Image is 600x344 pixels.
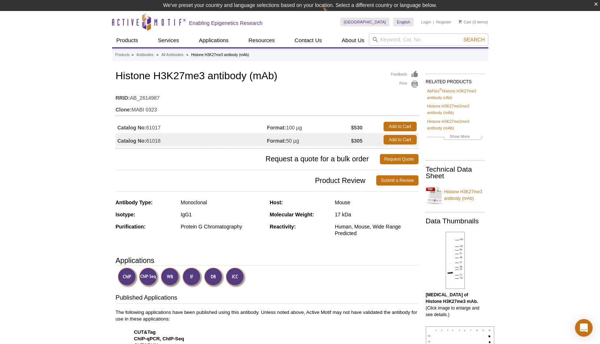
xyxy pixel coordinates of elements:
[161,52,183,58] a: All Antibodies
[433,18,434,26] li: |
[335,199,418,206] div: Mouse
[290,33,326,47] a: Contact Us
[191,53,249,57] li: Histone H3K27me3 antibody (mAb)
[427,88,483,101] a: AbFlex®Histone H3K27me3 antibody (rAb)
[335,211,418,218] div: 17 kDa
[267,124,286,131] strong: Format:
[116,255,418,266] h3: Applications
[136,52,154,58] a: Antibodies
[427,103,483,116] a: Histone H3K27me2me3 antibody (mAb)
[154,33,184,47] a: Services
[426,292,478,304] b: [MEDICAL_DATA] of Histone H3K27me3 mAb.
[335,223,418,237] div: Human, Mouse, Wide Range Predicted
[391,70,418,78] a: Feedback
[439,88,442,91] sup: ®
[426,73,485,87] h2: RELATED PRODUCTS
[270,200,283,205] strong: Host:
[393,18,414,26] a: English
[351,138,362,144] strong: $305
[181,211,264,218] div: IgG1
[139,267,159,288] img: ChIP-Seq Validated
[116,70,418,83] h1: Histone H3K27me3 antibody (mAb)
[244,33,279,47] a: Resources
[575,319,593,337] div: Open Intercom Messenger
[426,166,485,179] h2: Technical Data Sheet
[181,199,264,206] div: Monoclonal
[459,18,488,26] li: (0 items)
[426,292,485,318] p: (Click image to enlarge and see details.)
[459,20,462,23] img: Your Cart
[118,138,147,144] strong: Catalog No:
[112,33,143,47] a: Products
[189,20,263,26] h2: Enabling Epigenetics Research
[376,175,418,186] a: Submit a Review
[116,120,267,133] td: 61017
[116,154,380,164] span: Request a quote for a bulk order
[182,267,202,288] img: Immunofluorescence Validated
[181,223,264,230] div: Protein G Chromatography
[384,122,417,131] a: Add to Cart
[157,53,159,57] li: »
[369,33,488,46] input: Keyword, Cat. No.
[161,267,181,288] img: Western Blot Validated
[204,267,224,288] img: Dot Blot Validated
[436,19,451,25] a: Register
[116,224,146,230] strong: Purification:
[267,138,286,144] strong: Format:
[446,232,465,289] img: Histone H3K27me3 antibody (mAb) tested by Western blot.
[463,37,485,43] span: Search
[267,120,351,133] td: 100 µg
[116,102,418,114] td: MABI 0323
[118,267,138,288] img: ChIP Validated
[427,133,483,142] a: Show More
[118,124,147,131] strong: Catalog No:
[267,133,351,146] td: 50 µg
[116,133,267,146] td: 61018
[132,53,134,57] li: »
[380,154,418,164] a: Request Quote
[116,293,418,304] h3: Published Applications
[461,36,487,43] button: Search
[427,118,483,131] a: Histone H3K27me2me3 antibody (mAb)
[391,80,418,88] a: Print
[116,212,136,217] strong: Isotype:
[323,6,342,23] img: Change Here
[340,18,390,26] a: [GEOGRAPHIC_DATA]
[134,336,184,341] strong: ChIP-qPCR, ChIP-Seq
[351,124,362,131] strong: $530
[116,175,377,186] span: Product Review
[426,218,485,224] h2: Data Thumbnails
[426,184,485,206] a: Histone H3K27me3 antibody (mAb)
[421,19,431,25] a: Login
[115,52,130,58] a: Products
[226,267,246,288] img: Immunocytochemistry Validated
[270,212,314,217] strong: Molecular Weight:
[116,90,418,102] td: AB_2614987
[459,19,471,25] a: Cart
[384,135,417,144] a: Add to Cart
[134,329,156,335] strong: CUT&Tag
[116,106,132,113] strong: Clone:
[116,95,130,101] strong: RRID:
[270,224,296,230] strong: Reactivity:
[194,33,233,47] a: Applications
[116,200,153,205] strong: Antibody Type:
[186,53,188,57] li: »
[337,33,369,47] a: About Us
